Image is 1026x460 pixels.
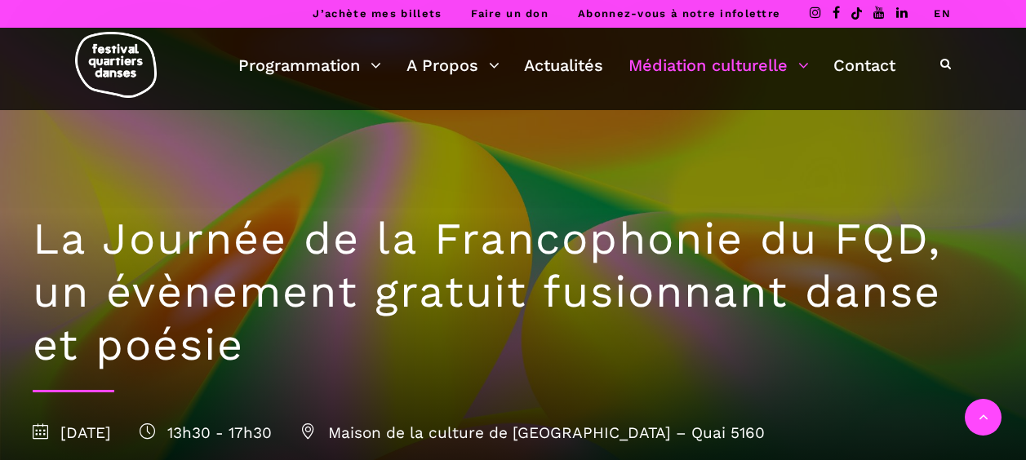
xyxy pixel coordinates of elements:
a: EN [934,7,951,20]
a: Programmation [238,51,381,79]
img: logo-fqd-med [75,32,157,98]
h1: La Journée de la Francophonie du FQD, un évènement gratuit fusionnant danse et poésie [33,213,993,371]
a: A Propos [406,51,500,79]
a: Abonnez-vous à notre infolettre [578,7,780,20]
a: Médiation culturelle [628,51,809,79]
span: [DATE] [33,423,111,442]
a: Contact [833,51,895,79]
span: 13h30 - 17h30 [140,423,272,442]
span: Maison de la culture de [GEOGRAPHIC_DATA] – Quai 5160 [300,423,765,442]
a: J’achète mes billets [313,7,442,20]
a: Actualités [524,51,603,79]
a: Faire un don [471,7,549,20]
